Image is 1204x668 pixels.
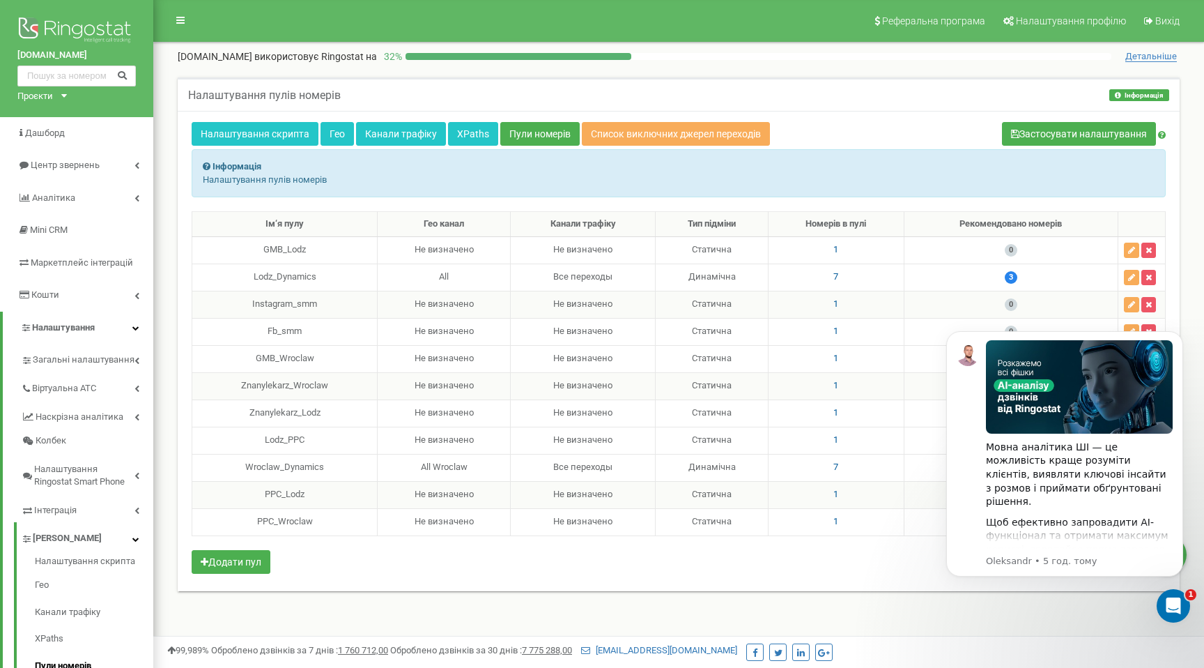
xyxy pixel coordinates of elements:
[239,451,261,473] button: Надіслати повідомлення…
[511,236,656,264] td: Не визначено
[167,34,256,48] div: давайте план дій
[3,312,153,344] a: Налаштування
[338,645,388,655] u: 1 760 712,00
[198,407,371,420] div: Znanylekarz_Lodz
[833,407,838,418] span: 1
[192,550,270,574] button: Додати пул
[21,372,153,401] a: Віртуальна АТС
[511,481,656,508] td: Не визначено
[1002,122,1156,146] button: Застосувати налаштування
[378,291,511,318] td: Не визначено
[511,345,656,372] td: Не визначено
[378,427,511,454] td: Не визначено
[656,236,768,264] td: Статична
[11,319,268,361] div: ОН каже…
[211,645,388,655] span: Оброблено дзвінків за 7 днів :
[1005,244,1017,257] span: 0
[11,209,268,264] div: ОН каже…
[581,645,737,655] a: [EMAIL_ADDRESS][DOMAIN_NAME]
[17,90,53,103] div: Проєкти
[833,353,838,363] span: 1
[656,264,768,291] td: Динамічна
[833,434,838,445] span: 1
[33,532,102,545] span: [PERSON_NAME]
[198,271,371,284] div: Lodz_Dynamics
[30,225,68,235] span: Mini CRM
[448,122,498,146] a: XPaths
[36,411,123,424] span: Наскрізна аналітика
[1005,271,1017,284] span: 3
[31,289,59,300] span: Кошти
[356,122,446,146] a: Канали трафіку
[34,504,77,517] span: Інтеграція
[11,361,117,453] div: handshake
[198,379,371,393] div: Znanylekarz_Wroclaw
[1155,15,1180,26] span: Вихід
[192,212,378,237] th: Ім‘я пулу
[511,508,656,536] td: Не визначено
[833,489,838,499] span: 1
[21,453,153,494] a: Налаштування Ringostat Smart Phone
[1185,589,1196,600] span: 1
[511,427,656,454] td: Не визначено
[511,291,656,318] td: Не визначено
[833,298,838,309] span: 1
[656,400,768,427] td: Статична
[36,434,66,448] span: Колбек
[33,354,134,367] span: Загальні налаштування
[321,122,354,146] a: Гео
[378,372,511,400] td: Не визначено
[500,122,580,146] a: Пули номерів
[254,51,377,62] span: використовує Ringostat на
[203,174,1155,187] p: Налаштування пулів номерів
[904,212,1118,237] th: Рекомендовано номерів
[210,66,256,80] div: і терміни
[50,209,268,253] div: стоп, номерами якими ми користувались, ви їх нам надавали
[17,66,136,86] input: Пошук за номером
[378,400,511,427] td: Не визначено
[378,454,511,481] td: All Wroclaw
[198,515,371,529] div: PPC_Wroclaw
[245,6,270,31] div: Закрити
[882,15,985,26] span: Реферальна програма
[12,427,267,451] textarea: Повідомлення...
[833,244,838,255] span: 1
[192,122,318,146] a: Налаштування скрипта
[22,107,217,190] div: Від вас потрібен список номерів , які потрібно замінити, по термінах на жаль не зорієнтую, але ві...
[198,434,371,447] div: Lodz_PPC
[378,318,511,345] td: Не визначено
[17,49,136,62] a: [DOMAIN_NAME]
[213,161,261,172] strong: Інформація
[378,481,511,508] td: Не визначено
[156,26,268,56] div: давайте план дій
[1109,89,1169,101] button: Інформація
[66,457,77,468] button: Завантажити вкладений файл
[35,572,153,599] a: Гео
[1016,15,1126,26] span: Налаштування профілю
[198,461,371,474] div: Wroclaw_Dynamics
[22,378,106,445] div: handshake
[378,264,511,291] td: All
[32,192,75,203] span: Аналiтика
[22,273,217,300] div: Прийнято в роботу, коли замінимо номери я вам повідомлю
[68,7,108,17] h1: Tetiana
[11,26,268,58] div: ОН каже…
[11,361,268,484] div: Tetiana каже…
[390,645,572,655] span: Оброблено дзвінків за 30 днів :
[378,236,511,264] td: Не визначено
[656,372,768,400] td: Статична
[656,291,768,318] td: Статична
[833,380,838,390] span: 1
[656,427,768,454] td: Статична
[21,401,153,430] a: Наскрізна аналітика
[656,508,768,536] td: Статична
[378,212,511,237] th: Гео канал
[768,212,904,237] th: Номерів в пулі
[21,494,153,523] a: Інтеграція
[188,89,341,102] h5: Налаштування пулів номерів
[31,160,100,170] span: Центр звернень
[925,310,1204,630] iframe: Intercom notifications повідомлення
